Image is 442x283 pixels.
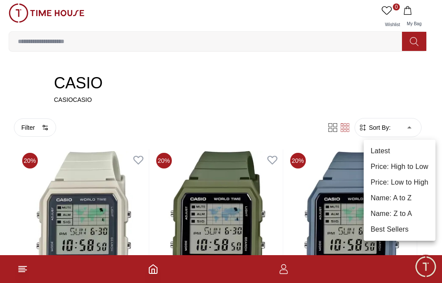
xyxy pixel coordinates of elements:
[2,189,172,233] textarea: We are here to help you
[364,222,435,237] li: Best Sellers
[15,135,131,175] span: Hey there! Need help finding the perfect watch? I'm here if you have any questions or need a quic...
[9,117,172,126] div: Time House Support
[27,8,41,23] img: Profile picture of Time House Support
[414,255,438,279] div: Chat Widget
[46,11,145,20] div: Time House Support
[364,143,435,159] li: Latest
[364,175,435,190] li: Price: Low to High
[7,7,24,24] em: Back
[116,171,138,177] span: 03:18 PM
[364,159,435,175] li: Price: High to Low
[364,190,435,206] li: Name: A to Z
[364,206,435,222] li: Name: Z to A
[50,133,58,142] em: Blush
